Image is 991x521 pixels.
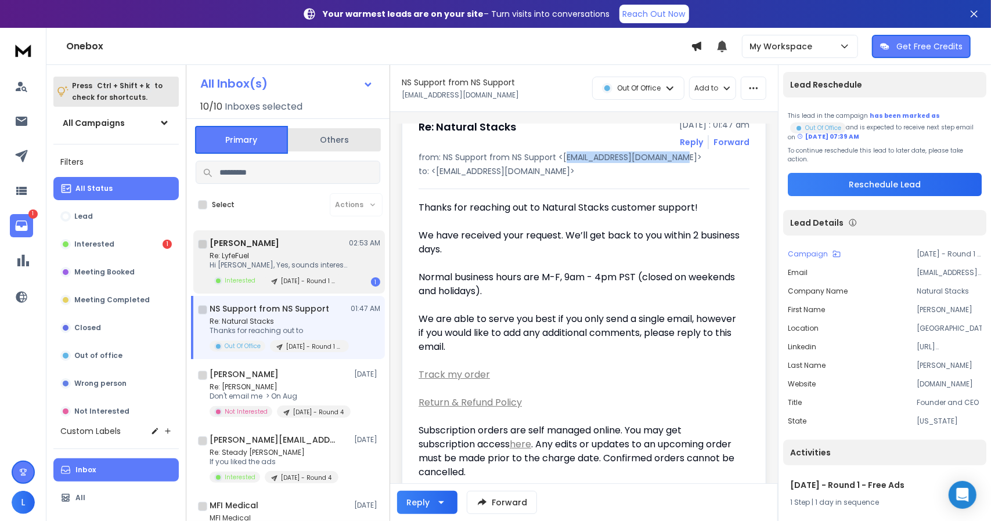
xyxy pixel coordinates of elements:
[419,312,740,354] p: We are able to serve you best if you only send a single email, however if you would like to add a...
[53,372,179,395] button: Wrong person
[872,35,971,58] button: Get Free Credits
[74,407,129,416] p: Not Interested
[53,400,179,423] button: Not Interested
[225,473,255,482] p: Interested
[293,408,344,417] p: [DATE] - Round 4
[896,41,963,52] p: Get Free Credits
[815,497,879,507] span: 1 day in sequence
[74,323,101,332] p: Closed
[53,344,179,367] button: Out of office
[749,41,817,52] p: My Workspace
[788,146,982,164] p: To continue reschedule this lead to later date, please take action.
[617,84,661,93] p: Out Of Office
[53,233,179,256] button: Interested1
[467,491,537,514] button: Forward
[402,77,515,88] h1: NS Support from NS Support
[351,304,380,313] p: 01:47 AM
[797,132,859,141] div: [DATE] 07:39 AM
[53,260,179,284] button: Meeting Booked
[60,425,121,437] h3: Custom Labels
[225,100,302,114] h3: Inboxes selected
[281,473,331,482] p: [DATE] - Round 4
[354,370,380,379] p: [DATE]
[281,277,337,285] p: [DATE] - Round 1 - Free Ads
[210,448,338,457] p: Re: Steady [PERSON_NAME]
[917,342,982,352] p: [URL][DOMAIN_NAME]
[12,491,35,514] button: L
[419,119,516,135] h1: Re: Natural Stacks
[53,288,179,312] button: Meeting Completed
[788,173,982,196] button: Reschedule Lead
[510,437,531,451] a: here
[75,465,96,475] p: Inbox
[63,117,125,129] h1: All Campaigns
[790,498,979,507] div: |
[917,361,982,370] p: [PERSON_NAME]
[419,229,740,256] p: We have received your request. We’ll get back to you within 2 business days.
[788,342,816,352] p: linkedin
[917,268,982,277] p: [EMAIL_ADDRESS][DOMAIN_NAME]
[419,424,740,479] p: Subscription orders are self managed online. You may get subscription access . Any edits or updat...
[74,240,114,249] p: Interested
[225,407,268,416] p: Not Interested
[288,127,381,153] button: Others
[790,79,862,91] p: Lead Reschedule
[788,361,826,370] p: Last Name
[805,124,841,132] p: Out Of Office
[323,8,610,20] p: – Turn visits into conversations
[788,268,808,277] p: Email
[210,260,349,270] p: Hi [PERSON_NAME], Yes, sounds interesting!
[402,91,519,100] p: [EMAIL_ADDRESS][DOMAIN_NAME]
[53,111,179,135] button: All Campaigns
[419,165,749,177] p: to: <[EMAIL_ADDRESS][DOMAIN_NAME]>
[623,8,686,20] p: Reach Out Now
[419,396,522,409] a: Return & Refund Policy
[419,151,749,163] p: from: NS Support from NS Support <[EMAIL_ADDRESS][DOMAIN_NAME]>
[870,111,940,120] span: has been marked as
[74,267,135,277] p: Meeting Booked
[354,435,380,444] p: [DATE]
[406,497,430,508] div: Reply
[210,303,329,314] h1: NS Support from NS Support
[191,72,383,95] button: All Inbox(s)
[949,481,976,509] div: Open Intercom Messenger
[75,493,85,502] p: All
[397,491,457,514] button: Reply
[53,316,179,339] button: Closed
[53,486,179,509] button: All
[210,317,349,326] p: Re: Natural Stacks
[680,136,703,148] button: Reply
[74,351,122,360] p: Out of office
[788,398,802,407] p: title
[788,305,825,314] p: First Name
[74,379,127,388] p: Wrong person
[212,200,235,209] label: Select
[53,177,179,200] button: All Status
[53,458,179,482] button: Inbox
[788,417,806,426] p: State
[788,379,816,389] p: website
[790,217,844,229] p: Lead Details
[210,382,349,392] p: Re: [PERSON_NAME]
[72,80,163,103] p: Press to check for shortcuts.
[788,324,819,333] p: location
[74,295,150,305] p: Meeting Completed
[790,479,979,491] h1: [DATE] - Round 1 - Free Ads
[349,238,380,248] p: 02:53 AM
[28,209,38,219] p: 1
[790,497,810,507] span: 1 Step
[200,78,268,89] h1: All Inbox(s)
[10,214,33,237] a: 1
[163,240,172,249] div: 1
[210,237,279,249] h1: [PERSON_NAME]
[210,251,349,260] p: Re: LyfeFuel
[917,249,982,259] p: [DATE] - Round 1 - Free Ads
[917,398,982,407] p: Founder and CEO
[210,434,337,446] h1: [PERSON_NAME][EMAIL_ADDRESS][DOMAIN_NAME]
[917,324,982,333] p: [GEOGRAPHIC_DATA]
[53,205,179,228] button: Lead
[788,249,828,259] p: Campaign
[210,326,349,335] p: Thanks for reaching out to
[210,457,338,466] p: If you liked the ads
